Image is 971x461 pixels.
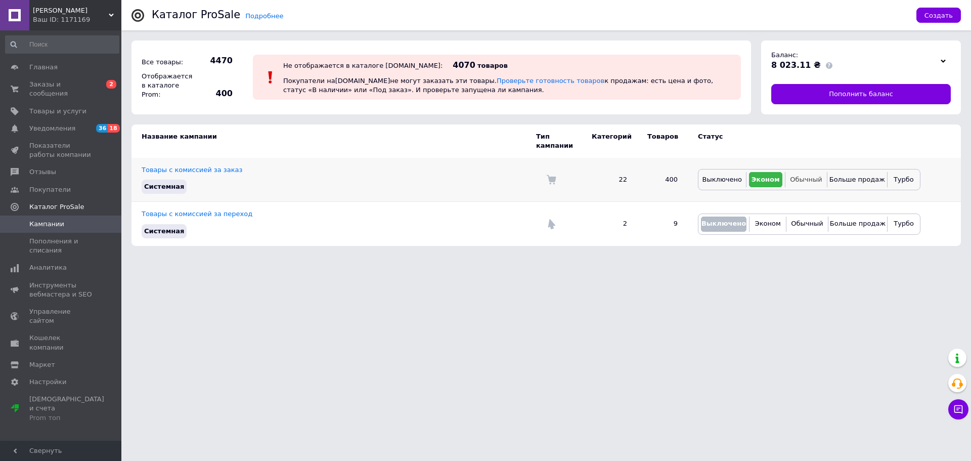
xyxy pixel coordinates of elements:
span: Эконом [755,220,781,227]
td: Тип кампании [536,124,582,158]
span: Эконом [752,176,780,183]
span: Покупатели [29,185,71,194]
span: Кампании [29,220,64,229]
span: Главная [29,63,58,72]
div: Ваш ID: 1171169 [33,15,121,24]
td: Категорий [582,124,637,158]
img: Комиссия за переход [546,219,556,229]
div: Все товары: [139,55,195,69]
a: Подробнее [245,12,283,20]
span: Обычный [790,176,822,183]
td: Статус [688,124,920,158]
span: Обычный [791,220,823,227]
span: Больше продаж [830,220,886,227]
span: 2 [106,80,116,89]
td: Товаров [637,124,688,158]
span: Настройки [29,378,66,387]
span: Уведомления [29,124,75,133]
td: Название кампании [131,124,536,158]
span: 400 [197,88,233,99]
td: 2 [582,202,637,246]
button: Эконом [752,217,783,232]
span: 36 [96,124,108,133]
td: 22 [582,158,637,202]
td: 9 [637,202,688,246]
span: Отзывы [29,167,56,177]
div: Не отображается в каталоге [DOMAIN_NAME]: [283,62,443,69]
button: Турбо [890,217,917,232]
img: Комиссия за заказ [546,175,556,185]
span: Товары и услуги [29,107,86,116]
span: 4070 [453,60,475,70]
button: Турбо [890,172,917,187]
button: Больше продаж [830,172,885,187]
a: Товары с комиссией за заказ [142,166,242,174]
span: Каталог ProSale [29,202,84,212]
span: Больше продаж [829,176,885,183]
span: Заказы и сообщения [29,80,94,98]
span: 4470 [197,55,233,66]
span: Создать [924,12,953,19]
button: Обычный [789,217,825,232]
span: Выключено [701,220,746,227]
button: Выключено [701,217,746,232]
span: Кошелек компании [29,333,94,352]
div: Отображается в каталоге Prom: [139,69,195,102]
span: Управление сайтом [29,307,94,325]
span: Турбо [894,220,914,227]
span: Баланс: [771,51,798,59]
button: Создать [916,8,961,23]
span: Аналитика [29,263,67,272]
span: Показатели работы компании [29,141,94,159]
span: Пополнения и списания [29,237,94,255]
span: Турбо [894,176,914,183]
span: товаров [477,62,508,69]
span: 18 [108,124,119,133]
span: [DEMOGRAPHIC_DATA] и счета [29,395,104,423]
div: Каталог ProSale [152,10,240,20]
div: Prom топ [29,413,104,423]
span: Системная [144,227,184,235]
span: Инструменты вебмастера и SEO [29,281,94,299]
td: 400 [637,158,688,202]
a: Проверьте готовность товаров [497,77,604,85]
a: Товары с комиссией за переход [142,210,252,218]
span: Системная [144,183,184,190]
span: Выключено [702,176,742,183]
input: Поиск [5,35,119,54]
span: Пополнить баланс [829,90,893,99]
span: Маркет [29,360,55,369]
span: Покупатели на [DOMAIN_NAME] не могут заказать эти товары. к продажам: есть цена и фото, статус «В... [283,77,713,94]
button: Эконом [749,172,782,187]
span: 8 023.11 ₴ [771,60,821,70]
button: Больше продаж [831,217,885,232]
a: Пополнить баланс [771,84,951,104]
button: Чат с покупателем [948,399,968,420]
span: Энерго Партнёр [33,6,109,15]
button: Обычный [788,172,824,187]
button: Выключено [701,172,743,187]
img: :exclamation: [263,70,278,85]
